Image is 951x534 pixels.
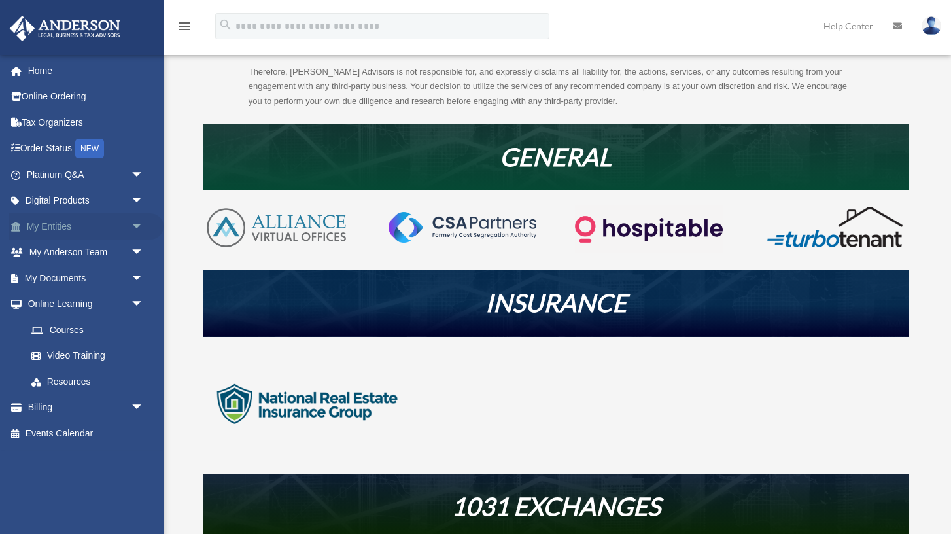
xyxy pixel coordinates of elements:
span: arrow_drop_down [131,291,157,318]
em: 1031 EXCHANGES [451,491,661,521]
img: Logo-transparent-dark [575,205,722,253]
a: Billingarrow_drop_down [9,395,164,421]
img: logo-nreig [203,352,412,457]
a: My Documentsarrow_drop_down [9,265,164,291]
a: Video Training [18,343,164,369]
a: Order StatusNEW [9,135,164,162]
span: arrow_drop_down [131,265,157,292]
a: Digital Productsarrow_drop_down [9,188,164,214]
a: My Entitiesarrow_drop_down [9,213,164,240]
a: Resources [18,368,157,395]
a: Online Learningarrow_drop_down [9,291,164,317]
span: arrow_drop_down [131,240,157,266]
em: GENERAL [500,141,612,171]
em: INSURANCE [485,287,627,317]
a: Events Calendar [9,420,164,446]
i: search [218,18,233,32]
a: Home [9,58,164,84]
img: AVO-logo-1-color [203,205,350,250]
img: User Pic [922,16,941,35]
i: menu [177,18,192,34]
p: Therefore, [PERSON_NAME] Advisors is not responsible for, and expressly disclaims all liability f... [249,65,863,109]
div: NEW [75,139,104,158]
span: arrow_drop_down [131,188,157,215]
img: Anderson Advisors Platinum Portal [6,16,124,41]
img: CSA-partners-Formerly-Cost-Segregation-Authority [389,212,536,242]
img: turbotenant [761,205,908,249]
a: menu [177,23,192,34]
a: My Anderson Teamarrow_drop_down [9,240,164,266]
span: arrow_drop_down [131,162,157,188]
a: Tax Organizers [9,109,164,135]
span: arrow_drop_down [131,213,157,240]
a: Online Ordering [9,84,164,110]
a: Courses [18,317,164,343]
span: arrow_drop_down [131,395,157,421]
a: Platinum Q&Aarrow_drop_down [9,162,164,188]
